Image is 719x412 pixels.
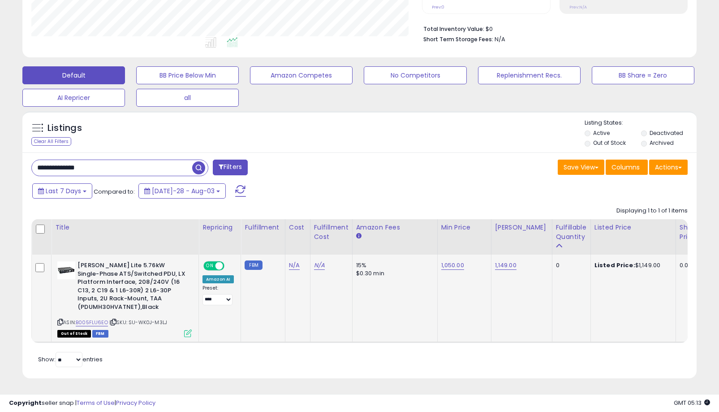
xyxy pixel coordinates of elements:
[136,89,239,107] button: all
[250,66,353,84] button: Amazon Competes
[109,319,167,326] span: | SKU: SU-WK0J-M3LJ
[356,232,362,240] small: Amazon Fees.
[245,223,281,232] div: Fulfillment
[204,262,215,270] span: ON
[202,275,234,283] div: Amazon AI
[593,129,610,137] label: Active
[423,23,681,34] li: $0
[314,223,349,242] div: Fulfillment Cost
[77,399,115,407] a: Terms of Use
[478,66,581,84] button: Replenishment Recs.
[57,330,91,338] span: All listings that are currently out of stock and unavailable for purchase on Amazon
[441,223,487,232] div: Min Price
[94,187,135,196] span: Compared to:
[495,261,517,270] a: 1,149.00
[22,66,125,84] button: Default
[423,25,484,33] b: Total Inventory Value:
[650,129,683,137] label: Deactivated
[77,261,186,313] b: [PERSON_NAME] Lite 5.76kW Single-Phase ATS/Switched PDU, LX Platform Interface, 208/240V (16 C13,...
[495,223,548,232] div: [PERSON_NAME]
[356,223,434,232] div: Amazon Fees
[116,399,155,407] a: Privacy Policy
[441,261,464,270] a: 1,050.00
[152,186,215,195] span: [DATE]-28 - Aug-03
[38,355,103,364] span: Show: entries
[593,139,626,147] label: Out of Stock
[594,261,669,269] div: $1,149.00
[32,183,92,199] button: Last 7 Days
[289,261,300,270] a: N/A
[289,223,306,232] div: Cost
[92,330,108,338] span: FBM
[364,66,466,84] button: No Competitors
[616,207,688,215] div: Displaying 1 to 1 of 1 items
[649,160,688,175] button: Actions
[594,223,672,232] div: Listed Price
[611,163,640,172] span: Columns
[76,319,108,326] a: B005FLU6EO
[223,262,237,270] span: OFF
[55,223,195,232] div: Title
[202,223,237,232] div: Repricing
[556,261,584,269] div: 0
[592,66,694,84] button: BB Share = Zero
[680,261,694,269] div: 0.00
[57,261,192,336] div: ASIN:
[22,89,125,107] button: AI Repricer
[594,261,635,269] b: Listed Price:
[356,261,431,269] div: 15%
[432,4,444,10] small: Prev: 0
[680,223,697,242] div: Ship Price
[245,260,262,270] small: FBM
[213,160,248,175] button: Filters
[674,399,710,407] span: 2025-08-11 05:13 GMT
[495,35,505,43] span: N/A
[9,399,42,407] strong: Copyright
[314,261,325,270] a: N/A
[356,269,431,278] div: $0.30 min
[46,186,81,195] span: Last 7 Days
[569,4,587,10] small: Prev: N/A
[585,119,697,127] p: Listing States:
[423,35,493,43] b: Short Term Storage Fees:
[136,66,239,84] button: BB Price Below Min
[558,160,604,175] button: Save View
[606,160,648,175] button: Columns
[556,223,587,242] div: Fulfillable Quantity
[9,399,155,408] div: seller snap | |
[57,261,75,279] img: 31uwWkTgsTL._SL40_.jpg
[202,285,234,305] div: Preset:
[138,183,226,199] button: [DATE]-28 - Aug-03
[650,139,674,147] label: Archived
[31,137,71,146] div: Clear All Filters
[47,122,82,134] h5: Listings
